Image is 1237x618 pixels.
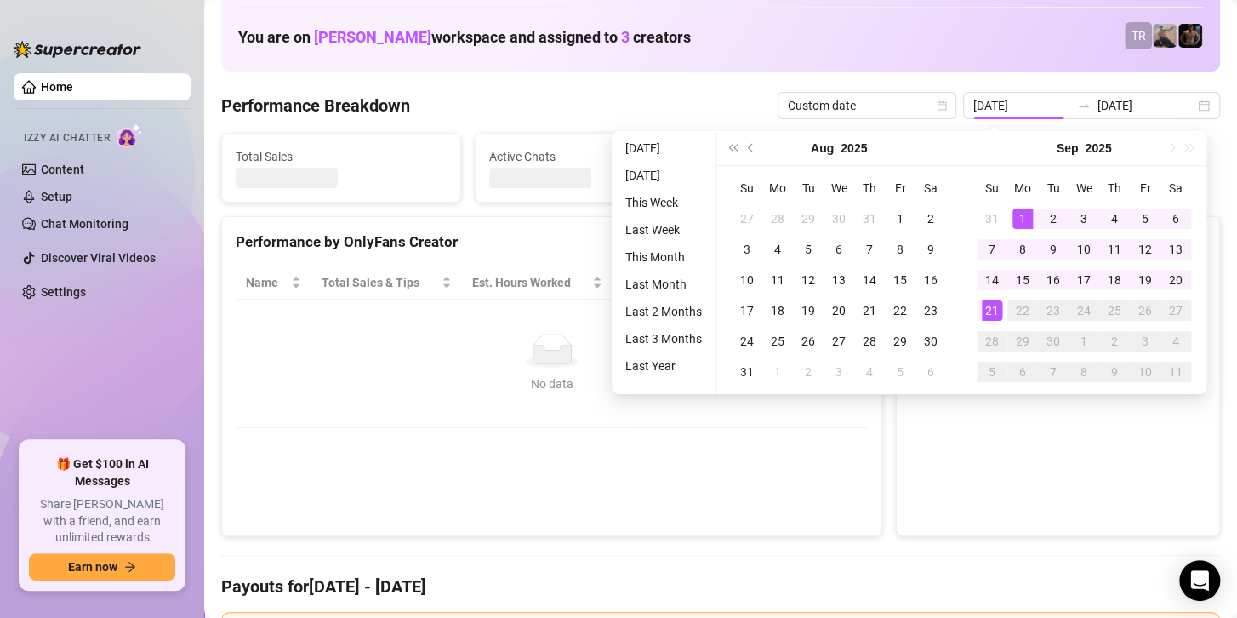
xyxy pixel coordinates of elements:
[29,496,175,546] span: Share [PERSON_NAME] with a friend, and earn unlimited rewards
[742,147,953,166] span: Messages Sent
[1097,96,1194,115] input: End date
[727,266,868,300] th: Chat Conversion
[623,273,704,292] span: Sales / Hour
[41,217,128,231] a: Chat Monitoring
[1132,26,1146,45] span: TR
[29,456,175,489] span: 🎁 Get $100 in AI Messages
[472,273,590,292] div: Est. Hours Worked
[14,41,141,58] img: logo-BBDzfeDw.svg
[41,285,86,299] a: Settings
[910,231,1206,254] div: Sales by OnlyFans Creator
[236,147,447,166] span: Total Sales
[41,190,72,203] a: Setup
[246,273,288,292] span: Name
[314,28,431,46] span: [PERSON_NAME]
[29,553,175,581] button: Earn nowarrow-right
[738,273,844,292] span: Chat Conversion
[613,266,727,300] th: Sales / Hour
[41,80,73,94] a: Home
[68,560,117,574] span: Earn now
[621,28,630,46] span: 3
[253,375,851,393] div: No data
[41,163,84,176] a: Content
[236,266,311,300] th: Name
[41,251,156,265] a: Discover Viral Videos
[311,266,462,300] th: Total Sales & Tips
[322,273,438,292] span: Total Sales & Tips
[1153,24,1177,48] img: LC
[24,130,110,146] span: Izzy AI Chatter
[1077,99,1091,112] span: to
[236,231,868,254] div: Performance by OnlyFans Creator
[117,123,143,148] img: AI Chatter
[1077,99,1091,112] span: swap-right
[937,100,947,111] span: calendar
[1179,560,1220,601] div: Open Intercom Messenger
[1178,24,1202,48] img: Trent
[221,94,410,117] h4: Performance Breakdown
[124,561,136,573] span: arrow-right
[238,28,691,47] h1: You are on workspace and assigned to creators
[221,575,1220,598] h4: Payouts for [DATE] - [DATE]
[489,147,700,166] span: Active Chats
[788,93,946,118] span: Custom date
[973,96,1070,115] input: Start date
